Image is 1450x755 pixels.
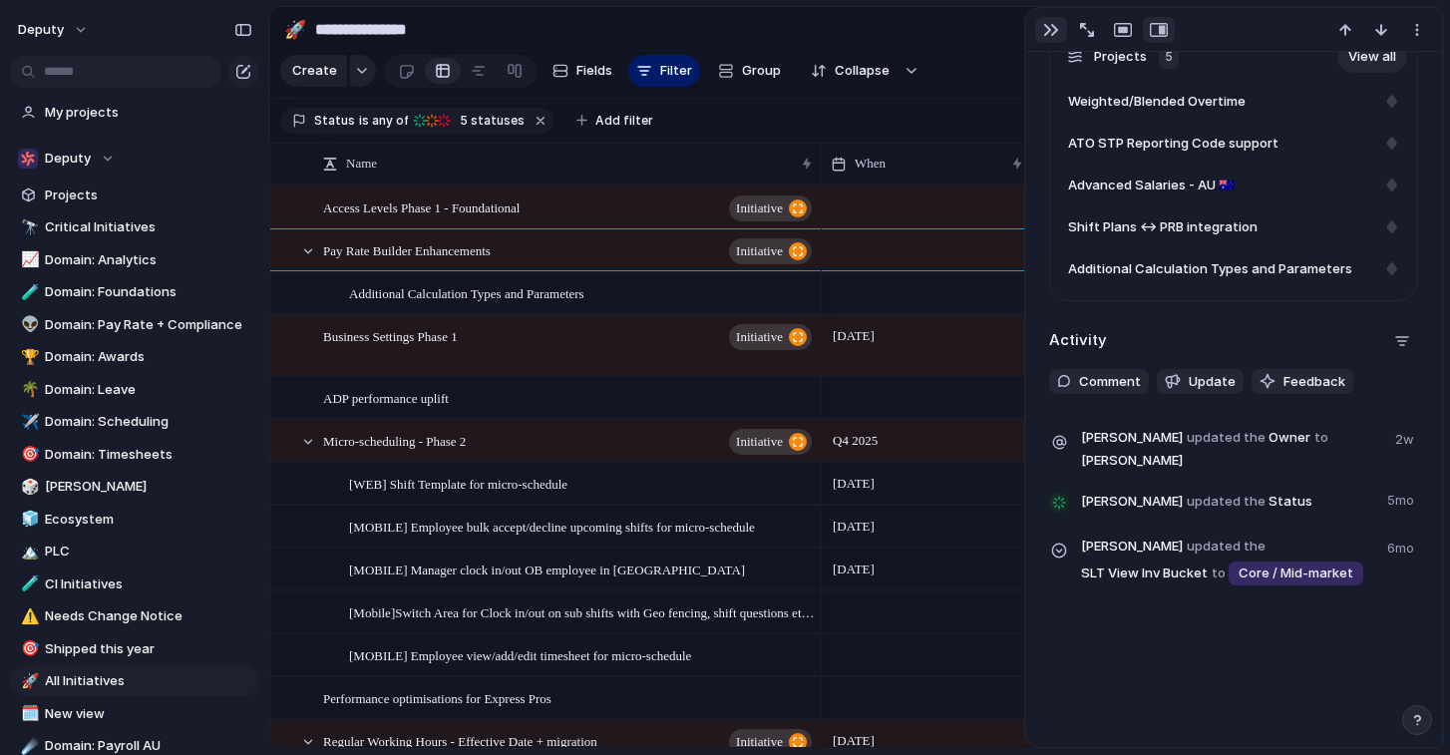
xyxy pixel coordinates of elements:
span: [PERSON_NAME] [1081,428,1183,448]
button: Deputy [10,144,259,174]
button: 🗓️ [18,704,38,724]
button: 🧪 [18,574,38,594]
span: [PERSON_NAME] [1081,537,1183,557]
button: initiative [729,429,812,455]
div: ✈️ [21,411,35,434]
button: 🎯 [18,639,38,659]
button: 🌴 [18,380,38,400]
span: CI Initiatives [45,574,252,594]
span: updated the [1187,428,1266,448]
a: 🧪CI Initiatives [10,569,259,599]
span: initiative [736,194,783,222]
a: 🎯Domain: Timesheets [10,440,259,470]
span: initiative [736,237,783,265]
span: SLT View Inv Bucket [1081,535,1375,587]
span: initiative [736,428,783,456]
span: When [855,154,886,174]
span: Pay Rate Builder Enhancements [323,238,491,261]
span: My projects [45,103,252,123]
span: Business Settings Phase 1 [323,324,458,347]
span: Feedback [1283,372,1345,392]
span: Domain: Scheduling [45,412,252,432]
button: ✈️ [18,412,38,432]
button: deputy [9,14,99,46]
span: Add filter [595,112,653,130]
span: [DATE] [828,558,880,581]
span: All Initiatives [45,671,252,691]
a: 🎲[PERSON_NAME] [10,472,259,502]
button: Group [708,55,791,87]
button: Filter [628,55,700,87]
div: 📈 [21,248,35,271]
span: PLC [45,542,252,562]
a: 📈Domain: Analytics [10,245,259,275]
div: 🔭 [21,216,35,239]
span: to [1314,428,1328,448]
span: Projects [1094,47,1147,67]
span: Domain: Awards [45,347,252,367]
span: Access Levels Phase 1 - Foundational [323,195,520,218]
a: 🏔️PLC [10,537,259,566]
button: ⚠️ [18,606,38,626]
span: Additional Calculation Types and Parameters [1068,259,1352,279]
span: Owner [1081,426,1383,471]
a: 🧪Domain: Foundations [10,277,259,307]
span: Domain: Analytics [45,250,252,270]
div: ⚠️ [21,605,35,628]
span: [PERSON_NAME] [1081,492,1183,512]
button: 🧪 [18,282,38,302]
span: [MOBILE] Employee view/add/edit timesheet for micro-schedule [349,643,691,666]
span: statuses [454,112,525,130]
span: 5 [454,113,471,128]
span: Fields [576,61,612,81]
span: Core / Mid-market [1239,564,1353,583]
div: 🌴 [21,378,35,401]
div: 🌴Domain: Leave [10,375,259,405]
span: Name [346,154,377,174]
button: 🎲 [18,477,38,497]
button: 👽 [18,315,38,335]
span: Projects [45,186,252,205]
span: 6mo [1387,535,1418,559]
span: Domain: Leave [45,380,252,400]
button: 🎯 [18,445,38,465]
span: [WEB] Shift Template for micro-schedule [349,472,567,495]
a: Projects [10,181,259,210]
span: [MOBILE] Employee bulk accept/decline upcoming shifts for micro-schedule [349,515,755,538]
span: Comment [1079,372,1141,392]
span: Update [1189,372,1236,392]
span: Advanced Salaries - AU 🇦🇺 [1068,176,1235,195]
span: Domain: Foundations [45,282,252,302]
a: 🏆Domain: Awards [10,342,259,372]
div: 👽 [21,313,35,336]
span: deputy [18,20,64,40]
span: Needs Change Notice [45,606,252,626]
button: 🚀 [279,14,311,46]
span: to [1212,564,1226,583]
span: Status [1081,487,1375,515]
span: Domain: Pay Rate + Compliance [45,315,252,335]
button: isany of [355,110,412,132]
div: 🧪 [21,281,35,304]
a: 🚀All Initiatives [10,666,259,696]
button: Fields [544,55,620,87]
a: ⚠️Needs Change Notice [10,601,259,631]
span: is [359,112,369,130]
button: initiative [729,324,812,350]
a: ✈️Domain: Scheduling [10,407,259,437]
button: 🏔️ [18,542,38,562]
span: ATO STP Reporting Code support [1068,134,1278,154]
button: 🏆 [18,347,38,367]
a: My projects [10,98,259,128]
span: initiative [736,323,783,351]
span: Status [314,112,355,130]
span: [Mobile]Switch Area for Clock in/out on sub shifts with Geo fencing, shift questions etc from sub... [349,600,815,623]
div: 🎯 [21,637,35,660]
button: 5 statuses [410,110,529,132]
span: Micro-scheduling - Phase 2 [323,429,466,452]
